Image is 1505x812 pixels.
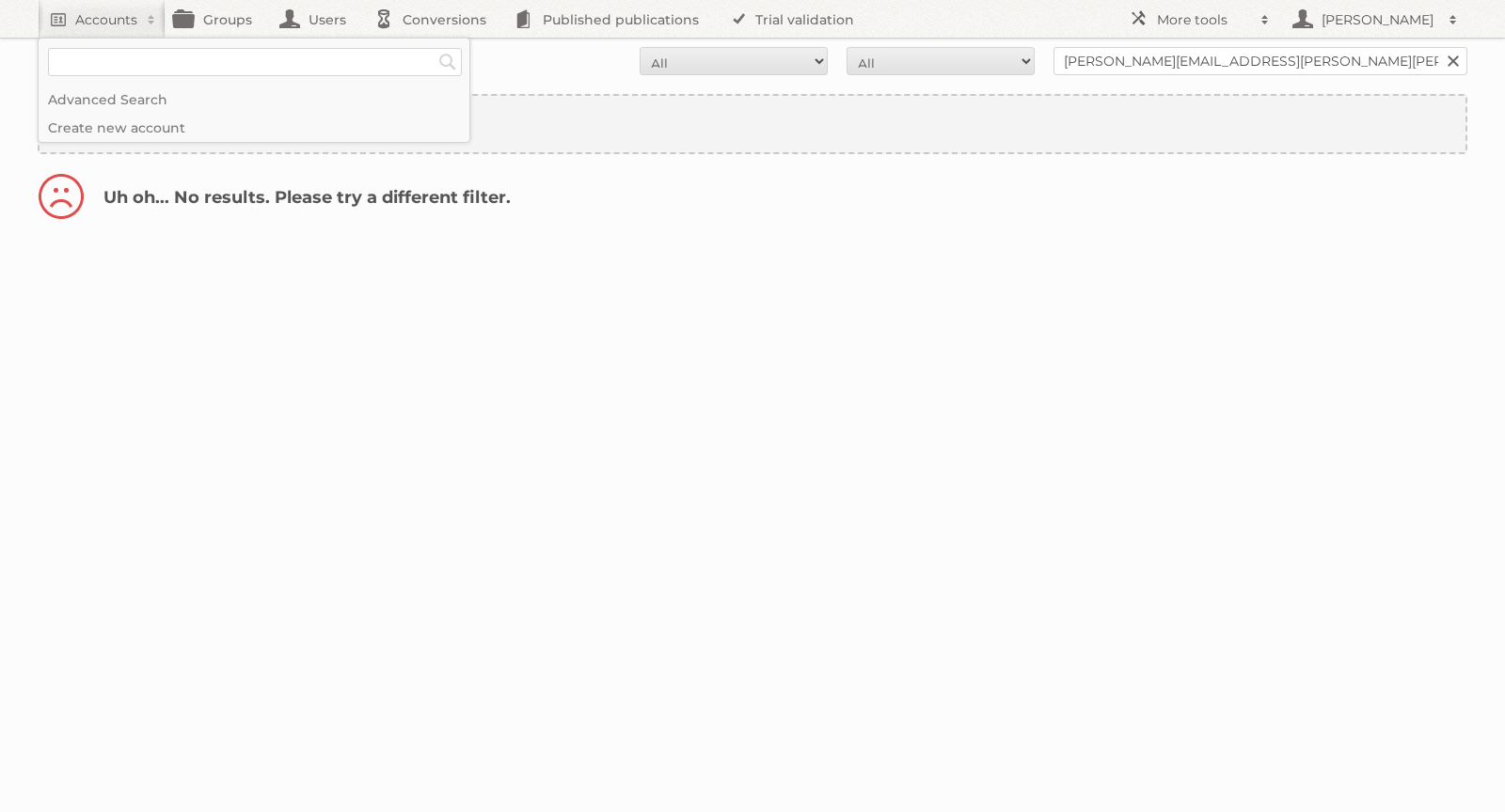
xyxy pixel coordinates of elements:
[39,86,469,114] a: Advanced Search
[38,173,1467,229] h2: Uh oh... No results. Please try a different filter.
[1317,10,1439,29] h2: [PERSON_NAME]
[1157,10,1251,29] h2: More tools
[39,114,469,142] a: Create new account
[40,96,1465,152] a: Create new account
[434,48,462,76] input: Search
[75,10,137,29] h2: Accounts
